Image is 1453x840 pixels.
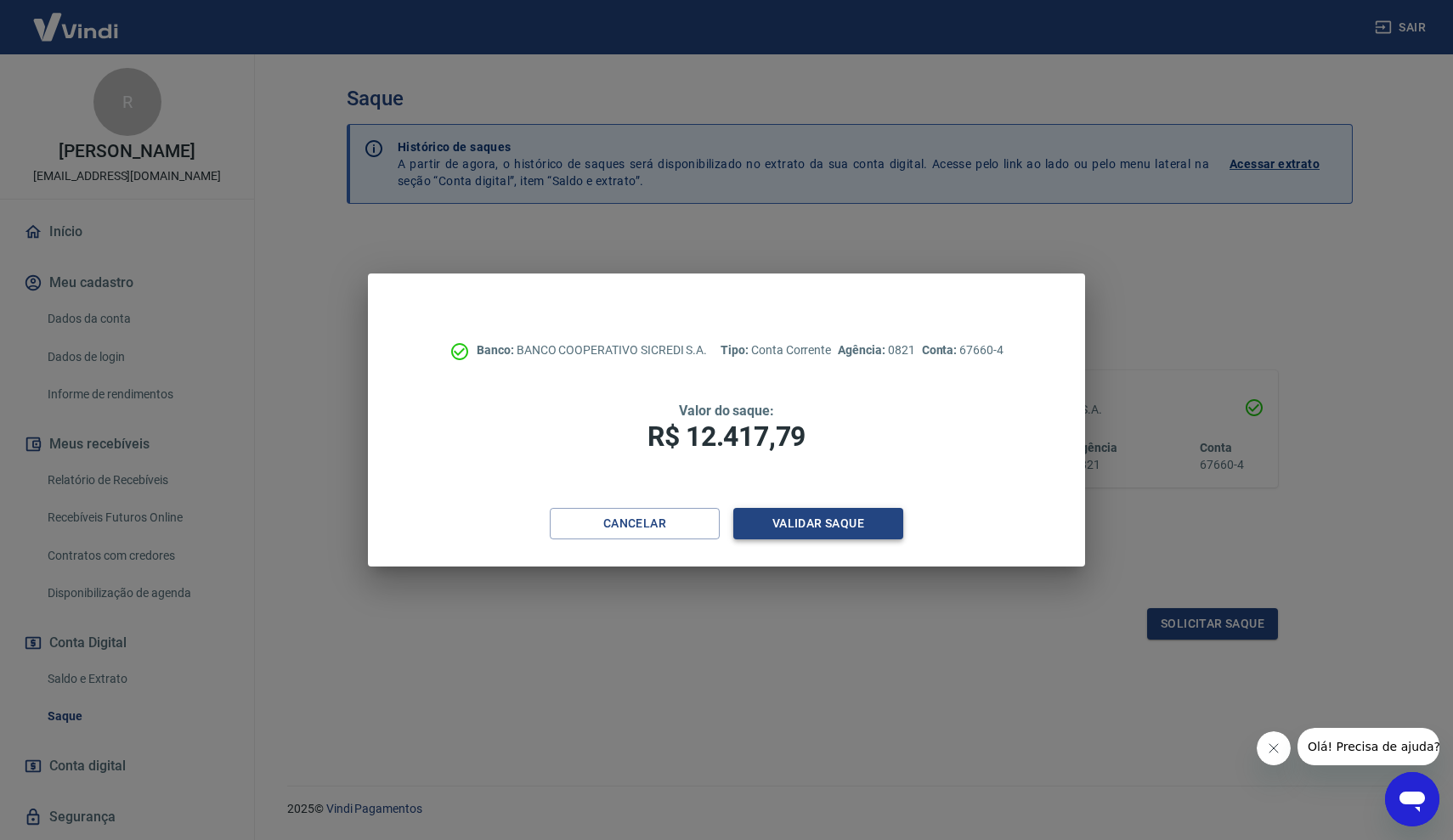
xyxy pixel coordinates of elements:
[721,343,751,357] span: Tipo:
[733,508,903,539] button: Validar saque
[721,341,831,359] p: Conta Corrente
[647,420,806,453] span: R$ 12.417,79
[1385,772,1439,826] iframe: Botão para abrir a janela de mensagens
[838,343,888,357] span: Agência:
[1257,731,1291,765] iframe: Fechar mensagem
[550,508,720,539] button: Cancelar
[1298,728,1439,765] iframe: Mensagem da empresa
[838,341,914,359] p: 0821
[679,403,774,419] span: Valor do saque:
[10,12,143,25] span: Olá! Precisa de ajuda?
[922,341,1004,359] p: 67660-4
[477,341,707,359] p: BANCO COOPERATIVO SICREDI S.A.
[922,343,960,357] span: Conta:
[477,343,517,357] span: Banco:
